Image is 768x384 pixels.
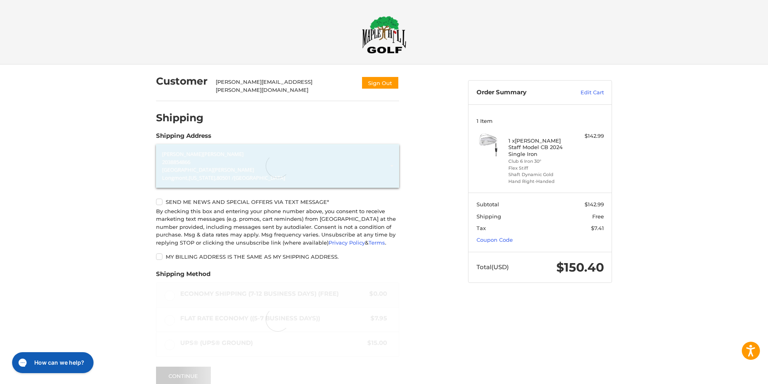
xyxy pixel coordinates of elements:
[8,349,96,376] iframe: Gorgias live chat messenger
[216,78,354,94] div: [PERSON_NAME][EMAIL_ADDRESS][PERSON_NAME][DOMAIN_NAME]
[701,362,768,384] iframe: Google Customer Reviews
[508,171,570,178] li: Shaft Dynamic Gold
[591,225,604,231] span: $7.41
[477,213,501,220] span: Shipping
[329,239,365,246] a: Privacy Policy
[477,201,499,208] span: Subtotal
[508,165,570,172] li: Flex Stiff
[362,16,406,54] img: Maple Hill Golf
[477,118,604,124] h3: 1 Item
[563,89,604,97] a: Edit Cart
[156,253,399,260] label: My billing address is the same as my shipping address.
[477,225,486,231] span: Tax
[156,199,399,205] label: Send me news and special offers via text message*
[477,263,509,271] span: Total (USD)
[156,75,208,87] h2: Customer
[508,178,570,185] li: Hand Right-Handed
[368,239,385,246] a: Terms
[477,89,563,97] h3: Order Summary
[556,260,604,275] span: $150.40
[592,213,604,220] span: Free
[508,137,570,157] h4: 1 x [PERSON_NAME] Staff Model CB 2024 Single Iron
[477,237,513,243] a: Coupon Code
[572,132,604,140] div: $142.99
[156,112,204,124] h2: Shipping
[585,201,604,208] span: $142.99
[156,131,211,144] legend: Shipping Address
[156,208,399,247] div: By checking this box and entering your phone number above, you consent to receive marketing text ...
[508,158,570,165] li: Club 6 Iron 30°
[156,270,210,282] legend: Shipping Method
[361,76,399,89] button: Sign Out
